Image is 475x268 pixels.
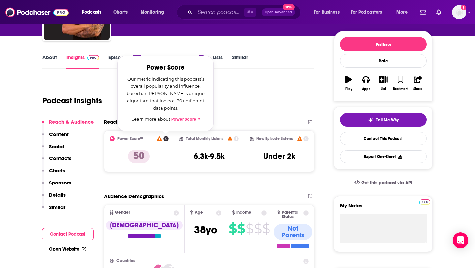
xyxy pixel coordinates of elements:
span: Podcasts [82,8,101,17]
div: 4 [199,55,203,60]
button: Bookmark [392,71,409,95]
a: InsightsPodchaser Pro [66,54,99,69]
span: Parental Status [282,210,302,219]
div: Share [413,87,422,91]
a: Charts [109,7,132,17]
span: New [283,4,295,10]
h2: Reach [104,119,119,125]
svg: Add a profile image [461,5,466,10]
p: Social [49,143,64,150]
button: Play [340,71,357,95]
h2: Power Score [126,64,206,71]
button: Content [42,131,69,143]
a: Reviews [150,54,169,69]
h3: Under 2k [263,151,295,161]
div: Apps [362,87,370,91]
button: Details [42,192,66,204]
p: Contacts [49,155,71,161]
div: Search podcasts, credits, & more... [183,5,307,20]
a: Open Website [49,246,86,252]
span: For Business [314,8,340,17]
button: Share [409,71,427,95]
img: tell me why sparkle [368,117,373,123]
span: Open Advanced [265,11,292,14]
div: List [381,87,386,91]
p: Content [49,131,69,137]
p: Sponsors [49,180,71,186]
p: Details [49,192,66,198]
h1: Podcast Insights [42,96,102,106]
span: Charts [113,8,128,17]
a: About [42,54,57,69]
button: Similar [42,204,65,216]
button: Reach & Audience [42,119,94,131]
span: Logged in as melrosepr [452,5,466,19]
button: Apps [357,71,374,95]
span: $ [246,223,253,234]
div: 937 [133,55,141,60]
button: open menu [77,7,110,17]
a: Lists [213,54,223,69]
img: Podchaser - Follow, Share and Rate Podcasts [5,6,69,18]
h2: New Episode Listens [256,136,293,141]
a: Show notifications dropdown [434,7,444,18]
img: Podchaser Pro [419,199,430,205]
a: Power Score™ [171,117,200,122]
a: Show notifications dropdown [417,7,428,18]
button: Charts [42,167,65,180]
button: open menu [136,7,173,17]
a: Get this podcast via API [349,175,418,191]
a: Episodes937 [108,54,141,69]
h3: 6.3k-9.5k [194,151,225,161]
span: For Podcasters [351,8,382,17]
span: More [396,8,408,17]
div: Play [345,87,352,91]
img: User Profile [452,5,466,19]
div: [DEMOGRAPHIC_DATA] [106,221,183,230]
img: Podchaser Pro [87,55,99,60]
span: ⌘ K [244,8,256,17]
h2: Audience Demographics [104,193,164,199]
button: Open AdvancedNew [262,8,295,16]
p: Learn more about [126,116,206,123]
p: Charts [49,167,65,174]
button: Show profile menu [452,5,466,19]
span: Get this podcast via API [361,180,412,185]
button: open menu [309,7,348,17]
span: Countries [116,259,135,263]
span: 38 yo [194,223,217,236]
p: Reach & Audience [49,119,94,125]
h2: Total Monthly Listens [186,136,223,141]
a: Pro website [419,198,430,205]
button: open menu [392,7,416,17]
a: Similar [232,54,248,69]
a: Contact This Podcast [340,132,427,145]
button: tell me why sparkleTell Me Why [340,113,427,127]
button: open menu [346,7,392,17]
div: Not Parents [274,224,312,240]
div: Open Intercom Messenger [453,232,468,248]
p: Our metric indicating this podcast’s overall popularity and influence, based on [PERSON_NAME]’s u... [126,75,206,112]
button: Export One-Sheet [340,150,427,163]
span: Income [236,210,251,215]
label: My Notes [340,202,427,214]
span: Monitoring [141,8,164,17]
div: Bookmark [393,87,408,91]
span: Age [195,210,203,215]
span: Tell Me Why [376,117,399,123]
h2: Power Score™ [117,136,143,141]
span: $ [262,223,270,234]
div: Rate [340,54,427,68]
p: Similar [49,204,65,210]
span: Gender [115,210,130,215]
p: 50 [128,150,150,163]
button: Follow [340,37,427,51]
button: Contact Podcast [42,228,94,240]
span: $ [237,223,245,234]
button: Sponsors [42,180,71,192]
span: $ [229,223,237,234]
button: Social [42,143,64,155]
input: Search podcasts, credits, & more... [195,7,244,17]
span: $ [254,223,262,234]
